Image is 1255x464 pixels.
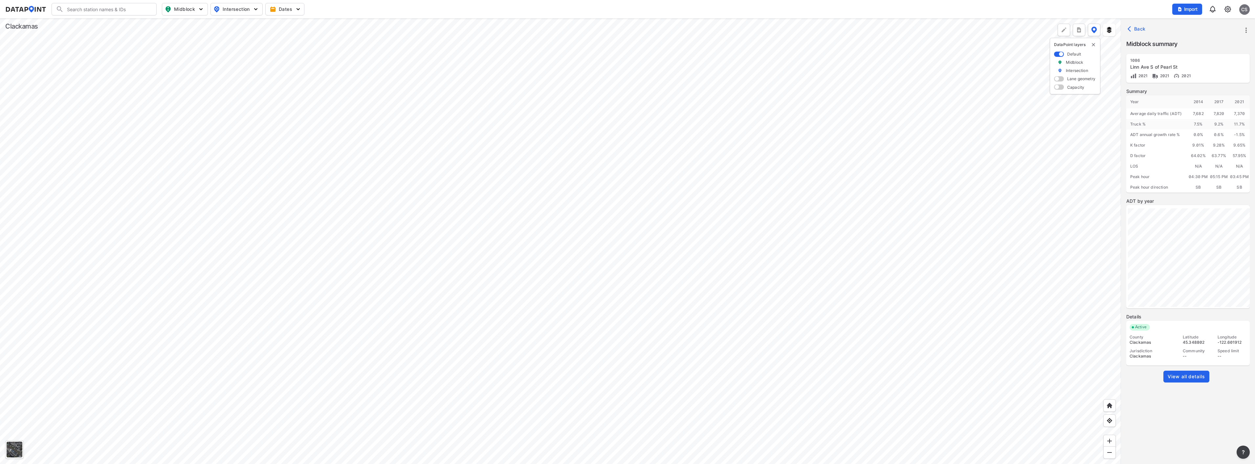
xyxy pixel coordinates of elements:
div: 63.77% [1209,151,1229,161]
div: 2017 [1209,95,1229,108]
div: 7,682 [1188,108,1209,119]
div: Clackamas [5,22,38,31]
div: 9.2 % [1209,119,1229,129]
button: Midblock [162,3,208,15]
div: Year [1126,95,1188,108]
div: Speed limit [1218,348,1246,354]
img: Vehicle class [1152,73,1158,79]
label: Details [1126,313,1250,320]
div: 7.5 % [1188,119,1209,129]
button: more [1241,25,1252,36]
div: CS [1239,4,1250,15]
div: 11.7 % [1229,119,1250,129]
span: Import [1176,6,1198,12]
div: -1.5 % [1229,129,1250,140]
div: 0.0 % [1188,129,1209,140]
div: Toggle basemap [5,440,24,459]
div: 05:15 PM [1209,172,1229,182]
span: Dates [271,6,300,12]
button: Import [1172,4,1202,15]
div: Community [1183,348,1212,354]
img: 8A77J+mXikMhHQAAAAASUVORK5CYII= [1209,5,1217,13]
img: zeq5HYn9AnE9l6UmnFLPAAAAAElFTkSuQmCC [1106,417,1113,424]
span: Midblock [165,5,204,13]
span: Active [1133,324,1150,331]
img: map_pin_mid.602f9df1.svg [164,5,172,13]
img: Volume count [1130,73,1137,79]
div: 9.65% [1229,140,1250,151]
div: 64.02% [1188,151,1209,161]
div: SB [1188,182,1209,193]
a: Import [1172,4,1205,14]
div: 1086 [1130,58,1231,63]
div: N/A [1188,161,1209,172]
div: Clackamas [1130,340,1177,345]
div: 9.28% [1209,140,1229,151]
button: delete [1091,42,1096,47]
button: Back [1126,24,1148,34]
div: 03:45 PM [1229,172,1250,182]
div: 57.95% [1229,151,1250,161]
img: xqJnZQTG2JQi0x5lvmkeSNbbgIiQD62bqHG8IfrOzanD0FsRdYrij6fAAAAAElFTkSuQmCC [1076,27,1082,33]
div: Linn Ave S of Pearl St [1130,64,1231,70]
img: cids17cp3yIFEOpj3V8A9qJSH103uA521RftCD4eeui4ksIb+krbm5XvIjxD52OS6NWLn9gAAAAAElFTkSuQmCC [1224,5,1232,13]
div: -- [1183,354,1212,359]
img: +XpAUvaXAN7GudzAAAAAElFTkSuQmCC [1106,402,1113,409]
img: 5YPKRKmlfpI5mqlR8AD95paCi+0kK1fRFDJSaMmawlwaeJcJwk9O2fotCW5ve9gAAAAASUVORK5CYII= [253,6,259,12]
div: Zoom out [1103,446,1116,459]
button: Intersection [210,3,263,15]
div: Latitude [1183,335,1212,340]
div: Peak hour direction [1126,182,1188,193]
label: Capacity [1067,84,1084,90]
div: County [1130,335,1177,340]
div: Zoom in [1103,435,1116,447]
span: 2021 [1137,73,1148,78]
div: Average daily traffic (ADT) [1126,108,1188,119]
img: 5YPKRKmlfpI5mqlR8AD95paCi+0kK1fRFDJSaMmawlwaeJcJwk9O2fotCW5ve9gAAAAASUVORK5CYII= [295,6,301,12]
span: Intersection [213,5,258,13]
div: LOS [1126,161,1188,172]
div: 7,370 [1229,108,1250,119]
img: Vehicle speed [1173,73,1180,79]
button: External layers [1103,24,1115,36]
label: Summary [1126,88,1250,95]
img: MAAAAAElFTkSuQmCC [1106,449,1113,456]
p: DataPoint layers [1054,42,1096,47]
button: more [1073,24,1085,36]
label: Midblock [1066,59,1083,65]
span: ? [1241,448,1246,456]
div: Polygon tool [1058,24,1070,36]
button: DataPoint layers [1088,24,1100,36]
label: Lane geometry [1067,76,1095,81]
div: 04:30 PM [1188,172,1209,182]
span: Back [1129,26,1146,32]
span: 2021 [1158,73,1170,78]
div: 45.348802 [1183,340,1212,345]
div: N/A [1229,161,1250,172]
div: -122.601912 [1218,340,1246,345]
div: -- [1218,354,1246,359]
div: K factor [1126,140,1188,151]
div: 9.01% [1188,140,1209,151]
img: marker_Intersection.6861001b.svg [1058,68,1062,73]
img: 5YPKRKmlfpI5mqlR8AD95paCi+0kK1fRFDJSaMmawlwaeJcJwk9O2fotCW5ve9gAAAAASUVORK5CYII= [198,6,204,12]
input: Search [64,4,152,14]
div: SB [1209,182,1229,193]
button: Dates [265,3,304,15]
div: View my location [1103,414,1116,427]
span: 2021 [1180,73,1191,78]
div: Jurisdiction [1130,348,1177,354]
img: layers.ee07997e.svg [1106,27,1112,33]
img: calendar-gold.39a51dde.svg [270,6,276,12]
div: Longitude [1218,335,1246,340]
div: Home [1103,399,1116,412]
div: N/A [1209,161,1229,172]
div: ADT annual growth rate % [1126,129,1188,140]
img: dataPointLogo.9353c09d.svg [5,6,46,12]
label: Intersection [1066,68,1088,73]
div: Peak hour [1126,172,1188,182]
img: file_add.62c1e8a2.svg [1177,7,1182,12]
label: ADT by year [1126,198,1250,204]
button: more [1237,446,1250,459]
div: 2021 [1229,95,1250,108]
